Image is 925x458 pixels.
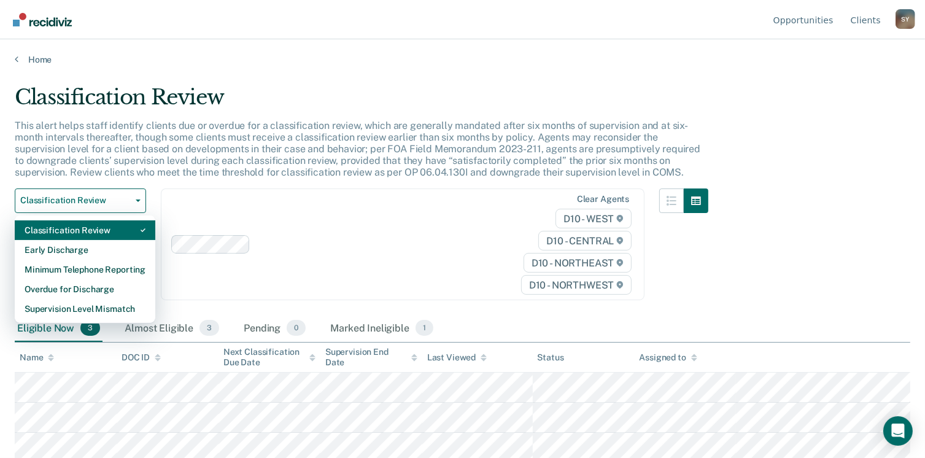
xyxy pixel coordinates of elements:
div: Next Classification Due Date [223,347,315,368]
span: 3 [199,320,219,336]
div: Pending0 [241,315,308,342]
span: D10 - WEST [555,209,632,228]
div: Classification Review [25,220,145,240]
img: Recidiviz [13,13,72,26]
div: Minimum Telephone Reporting [25,260,145,279]
span: D10 - NORTHEAST [524,253,632,273]
div: Status [538,352,564,363]
div: Assigned to [639,352,697,363]
div: Supervision Level Mismatch [25,299,145,319]
div: Open Intercom Messenger [883,416,913,446]
span: 3 [80,320,100,336]
div: Classification Review [15,85,708,120]
div: S Y [896,9,915,29]
span: 1 [416,320,433,336]
a: Home [15,54,910,65]
span: Classification Review [20,195,131,206]
span: D10 - CENTRAL [538,231,632,250]
div: Early Discharge [25,240,145,260]
div: Marked Ineligible1 [328,315,436,342]
div: Supervision End Date [325,347,417,368]
span: D10 - NORTHWEST [521,275,632,295]
span: 0 [287,320,306,336]
div: Eligible Now3 [15,315,103,342]
div: Almost Eligible3 [122,315,222,342]
div: Clear agents [577,194,629,204]
button: Profile dropdown button [896,9,915,29]
button: Classification Review [15,188,146,213]
p: This alert helps staff identify clients due or overdue for a classification review, which are gen... [15,120,700,179]
div: Name [20,352,54,363]
div: Overdue for Discharge [25,279,145,299]
div: Dropdown Menu [15,215,155,324]
div: Last Viewed [427,352,487,363]
div: DOC ID [122,352,161,363]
